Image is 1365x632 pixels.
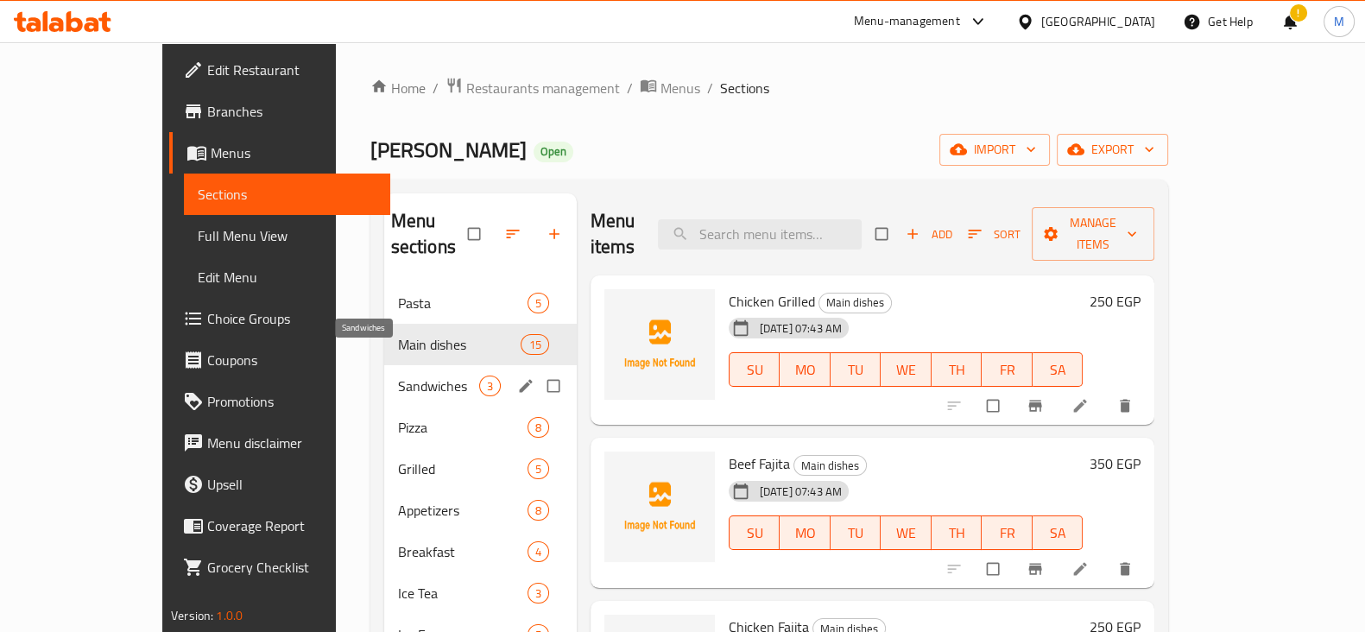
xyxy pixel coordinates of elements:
div: Main dishes15 [384,324,577,365]
button: SA [1033,352,1084,387]
span: Branches [207,101,376,122]
a: Coverage Report [169,505,390,547]
span: Coverage Report [207,515,376,536]
span: 3 [480,378,500,395]
button: FR [982,352,1033,387]
span: Main dishes [794,456,866,476]
h6: 350 EGP [1090,452,1141,476]
button: TU [831,515,882,550]
span: Select to update [976,389,1013,422]
span: 1.0.0 [216,604,243,627]
button: Sort [964,221,1025,248]
span: Main dishes [819,293,891,313]
div: items [528,500,549,521]
div: Open [534,142,573,162]
span: Sections [720,78,769,98]
span: SU [736,521,773,546]
span: 5 [528,295,548,312]
span: 15 [521,337,547,353]
button: SU [729,352,780,387]
div: Pasta [398,293,528,313]
span: [DATE] 07:43 AM [753,320,849,337]
a: Sections [184,174,390,215]
div: items [528,541,549,562]
span: Breakfast [398,541,528,562]
span: Grocery Checklist [207,557,376,578]
a: Edit Restaurant [169,49,390,91]
button: SU [729,515,780,550]
li: / [433,78,439,98]
span: Select section [865,218,901,250]
a: Restaurants management [446,77,620,99]
div: items [528,458,549,479]
div: Ice Tea3 [384,572,577,614]
span: Add [906,224,952,244]
span: FR [989,521,1026,546]
a: Menu disclaimer [169,422,390,464]
div: Sandwiches3edit [384,365,577,407]
li: / [707,78,713,98]
a: Edit Menu [184,256,390,298]
span: SA [1040,357,1077,382]
button: TU [831,352,882,387]
button: edit [515,375,540,397]
span: TH [938,521,976,546]
span: Chicken Grilled [729,288,815,314]
div: Pasta5 [384,282,577,324]
h2: Menu sections [391,208,468,260]
div: Pizza8 [384,407,577,448]
span: TU [837,521,875,546]
span: Main dishes [398,334,521,355]
button: import [939,134,1050,166]
span: [PERSON_NAME] [370,130,527,169]
input: search [658,219,862,250]
span: Sort [968,224,1021,244]
span: Add item [901,221,957,248]
span: Pizza [398,417,528,438]
span: [DATE] 07:43 AM [753,483,849,500]
span: Sort items [957,221,1032,248]
nav: breadcrumb [370,77,1169,99]
button: delete [1106,387,1147,425]
span: SU [736,357,773,382]
span: 3 [528,585,548,602]
span: Edit Menu [198,267,376,288]
span: Restaurants management [466,78,620,98]
a: Grocery Checklist [169,547,390,588]
span: Choice Groups [207,308,376,329]
span: WE [888,357,925,382]
span: Ice Tea [398,583,528,604]
span: Sandwiches [398,376,479,396]
a: Choice Groups [169,298,390,339]
button: MO [780,352,831,387]
div: [GEOGRAPHIC_DATA] [1041,12,1155,31]
li: / [627,78,633,98]
span: Menus [660,78,700,98]
span: FR [989,357,1026,382]
div: Appetizers8 [384,490,577,531]
div: Menu-management [854,11,960,32]
span: Sections [198,184,376,205]
div: Main dishes [793,455,867,476]
a: Edit menu item [1071,560,1092,578]
span: Grilled [398,458,528,479]
span: MO [787,357,824,382]
div: items [528,417,549,438]
span: Menu disclaimer [207,433,376,453]
span: TH [938,357,976,382]
button: Manage items [1032,207,1154,261]
a: Branches [169,91,390,132]
div: Appetizers [398,500,528,521]
button: export [1057,134,1168,166]
span: SA [1040,521,1077,546]
button: Branch-specific-item [1016,550,1058,588]
span: Full Menu View [198,225,376,246]
span: WE [888,521,925,546]
a: Full Menu View [184,215,390,256]
button: SA [1033,515,1084,550]
span: MO [787,521,824,546]
span: Select to update [976,553,1013,585]
h2: Menu items [591,208,638,260]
